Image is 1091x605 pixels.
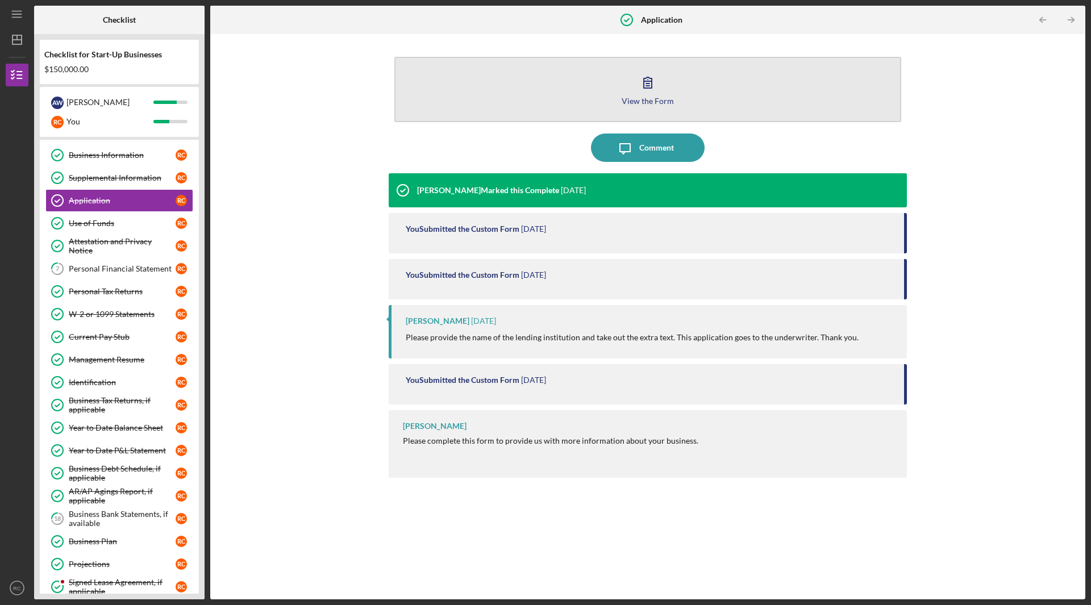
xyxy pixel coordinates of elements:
[622,97,674,105] div: View the Form
[471,316,496,326] time: 2025-09-30 16:37
[69,537,176,546] div: Business Plan
[69,219,176,228] div: Use of Funds
[521,375,546,385] time: 2025-09-30 16:03
[51,97,64,109] div: A W
[69,423,176,432] div: Year to Date Balance Sheet
[69,173,176,182] div: Supplemental Information
[45,280,193,303] a: Personal Tax ReturnsRC
[45,394,193,416] a: Business Tax Returns, if applicableRC
[176,172,187,183] div: R C
[56,265,60,273] tspan: 7
[44,65,194,74] div: $150,000.00
[44,50,194,59] div: Checklist for Start-Up Businesses
[176,445,187,456] div: R C
[45,348,193,371] a: Management ResumeRC
[51,116,64,128] div: R C
[176,240,187,252] div: R C
[69,151,176,160] div: Business Information
[45,416,193,439] a: Year to Date Balance SheetRC
[176,286,187,297] div: R C
[406,316,469,326] div: [PERSON_NAME]
[45,462,193,485] a: Business Debt Schedule, if applicableRC
[45,166,193,189] a: Supplemental InformationRC
[406,270,519,279] div: You Submitted the Custom Form
[45,439,193,462] a: Year to Date P&L StatementRC
[69,578,176,596] div: Signed Lease Agreement, if applicable
[176,490,187,502] div: R C
[176,377,187,388] div: R C
[521,224,546,233] time: 2025-09-30 16:40
[176,422,187,433] div: R C
[69,396,176,414] div: Business Tax Returns, if applicable
[69,510,176,528] div: Business Bank Statements, if available
[69,355,176,364] div: Management Resume
[176,468,187,479] div: R C
[176,581,187,593] div: R C
[406,224,519,233] div: You Submitted the Custom Form
[66,112,153,131] div: You
[69,196,176,205] div: Application
[45,144,193,166] a: Business InformationRC
[45,553,193,575] a: ProjectionsRC
[103,15,136,24] b: Checklist
[69,446,176,455] div: Year to Date P&L Statement
[641,15,682,24] b: Application
[591,133,705,162] button: Comment
[45,485,193,507] a: AR/AP Agings Report, if applicableRC
[176,536,187,547] div: R C
[176,558,187,570] div: R C
[45,371,193,394] a: IdentificationRC
[176,513,187,524] div: R C
[45,507,193,530] a: 18Business Bank Statements, if availableRC
[45,212,193,235] a: Use of FundsRC
[69,560,176,569] div: Projections
[403,436,698,464] div: Please complete this form to provide us with more information about your business.
[45,530,193,553] a: Business PlanRC
[6,577,28,599] button: RC
[66,93,153,112] div: [PERSON_NAME]
[176,331,187,343] div: R C
[176,218,187,229] div: R C
[406,375,519,385] div: You Submitted the Custom Form
[45,303,193,326] a: W-2 or 1099 StatementsRC
[45,235,193,257] a: Attestation and Privacy NoticeRC
[403,422,467,431] div: [PERSON_NAME]
[69,487,176,505] div: AR/AP Agings Report, if applicable
[69,378,176,387] div: Identification
[176,308,187,320] div: R C
[45,326,193,348] a: Current Pay StubRC
[45,189,193,212] a: ApplicationRC
[69,332,176,341] div: Current Pay Stub
[69,464,176,482] div: Business Debt Schedule, if applicable
[45,575,193,598] a: Signed Lease Agreement, if applicableRC
[561,186,586,195] time: 2025-09-30 16:52
[69,310,176,319] div: W-2 or 1099 Statements
[54,515,61,523] tspan: 18
[13,585,21,591] text: RC
[69,237,176,255] div: Attestation and Privacy Notice
[176,263,187,274] div: R C
[176,195,187,206] div: R C
[521,270,546,279] time: 2025-09-30 16:39
[69,287,176,296] div: Personal Tax Returns
[176,354,187,365] div: R C
[639,133,674,162] div: Comment
[69,264,176,273] div: Personal Financial Statement
[417,186,559,195] div: [PERSON_NAME] Marked this Complete
[394,57,901,122] button: View the Form
[176,149,187,161] div: R C
[45,257,193,280] a: 7Personal Financial StatementRC
[176,399,187,411] div: R C
[406,331,859,344] p: Please provide the name of the lending institution and take out the extra text. This application ...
